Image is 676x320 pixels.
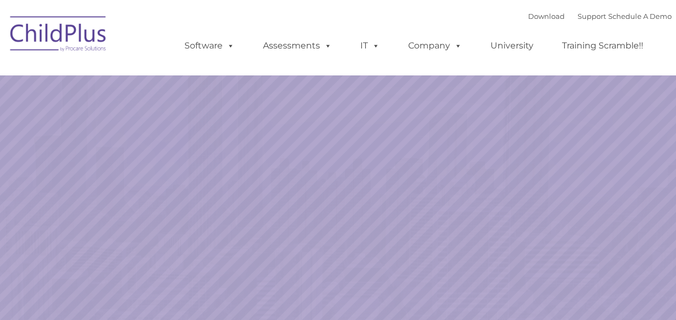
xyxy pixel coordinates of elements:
[578,12,606,20] a: Support
[5,9,112,62] img: ChildPlus by Procare Solutions
[350,35,390,57] a: IT
[397,35,473,57] a: Company
[252,35,343,57] a: Assessments
[459,202,571,232] a: Learn More
[528,12,565,20] a: Download
[551,35,654,57] a: Training Scramble!!
[608,12,672,20] a: Schedule A Demo
[528,12,672,20] font: |
[174,35,245,57] a: Software
[480,35,544,57] a: University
